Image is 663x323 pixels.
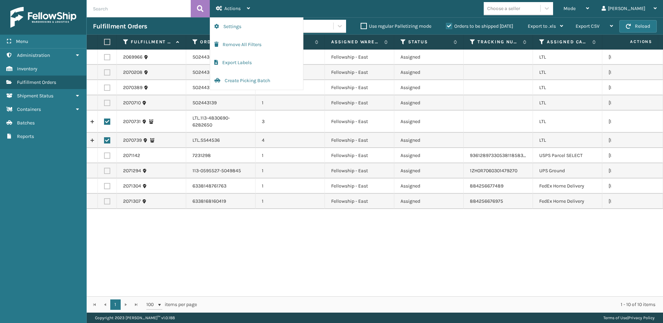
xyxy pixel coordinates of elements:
td: SO2443139 [186,95,256,111]
span: Actions [224,6,241,11]
td: SO2443072 [186,65,256,80]
label: Tracking Number [477,39,519,45]
button: Export Labels [210,54,303,72]
td: Assigned [394,194,464,209]
td: LTL [533,111,602,133]
td: Fellowship - East [325,178,394,194]
span: 100 [146,301,157,308]
p: Copyright 2023 [PERSON_NAME]™ v 1.0.188 [95,313,175,323]
td: Fellowship - East [325,80,394,95]
td: SO2443059 [186,50,256,65]
span: Actions [608,36,656,47]
td: 4 [256,133,325,148]
td: Assigned [394,65,464,80]
td: 6338148761763 [186,178,256,194]
span: Menu [16,38,28,44]
td: SO2443105 [186,80,256,95]
button: Settings [210,18,303,36]
span: Shipment Status [17,93,53,99]
div: 1 - 10 of 10 items [207,301,655,308]
span: items per page [146,299,197,310]
td: 113-0595527-5049845 [186,163,256,178]
h3: Fulfillment Orders [93,22,147,30]
td: 1 [256,95,325,111]
span: Mode [563,6,576,11]
td: Fellowship - East [325,111,394,133]
td: Fellowship - East [325,163,394,178]
td: UPS Ground [533,163,602,178]
label: Assigned Carrier Service [547,39,589,45]
td: 1 [256,163,325,178]
label: Use regular Palletizing mode [361,23,431,29]
img: logo [10,7,76,28]
a: 2071307 [123,198,141,205]
a: 2071142 [123,152,140,159]
td: Fellowship - East [325,50,394,65]
button: Remove All Filters [210,36,303,54]
td: 6338168160419 [186,194,256,209]
td: Assigned [394,163,464,178]
td: 7231298 [186,148,256,163]
td: Fellowship - East [325,95,394,111]
span: Export to .xls [528,23,556,29]
label: Fulfillment Order Id [131,39,173,45]
a: 2070710 [123,99,141,106]
a: 2070389 [123,84,143,91]
td: LTL [533,50,602,65]
span: Batches [17,120,35,126]
td: LTL [533,133,602,148]
button: Reload [619,20,657,33]
td: FedEx Home Delivery [533,194,602,209]
td: LTL.113-4830690-6282650 [186,111,256,133]
button: Create Picking Batch [210,72,303,90]
td: LTL [533,95,602,111]
a: 2070739 [123,137,142,144]
td: Assigned [394,50,464,65]
label: Order Number [200,39,242,45]
a: 2069966 [123,54,143,61]
a: 2071294 [123,167,141,174]
a: Terms of Use [603,315,627,320]
td: USPS Parcel SELECT [533,148,602,163]
td: 1 [256,178,325,194]
span: Export CSV [576,23,600,29]
td: Assigned [394,148,464,163]
label: Status [408,39,450,45]
span: Containers [17,106,41,112]
div: Choose a seller [487,5,520,12]
td: Fellowship - East [325,148,394,163]
td: FedEx Home Delivery [533,178,602,194]
a: Privacy Policy [628,315,655,320]
td: Assigned [394,178,464,194]
label: Assigned Warehouse [331,39,381,45]
a: 2071304 [123,183,141,190]
td: Fellowship - East [325,133,394,148]
td: Assigned [394,95,464,111]
a: 884256677489 [470,183,503,189]
td: Assigned [394,111,464,133]
td: 3 [256,111,325,133]
td: Assigned [394,133,464,148]
span: Reports [17,133,34,139]
a: 1 [110,299,121,310]
label: Orders to be shipped [DATE] [446,23,513,29]
td: 1 [256,194,325,209]
a: 2070731 [123,118,141,125]
td: Assigned [394,80,464,95]
span: Inventory [17,66,37,72]
span: Fulfillment Orders [17,79,56,85]
td: 1 [256,148,325,163]
td: Fellowship - East [325,65,394,80]
span: Administration [17,52,50,58]
a: 9361289733053811858309 [470,152,529,158]
div: | [603,313,655,323]
td: LTL.SS44536 [186,133,256,148]
a: 1ZH0R7060301479270 [470,168,517,174]
td: LTL [533,80,602,95]
a: 884256676975 [470,198,503,204]
td: LTL [533,65,602,80]
td: Fellowship - East [325,194,394,209]
a: 2070208 [123,69,143,76]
